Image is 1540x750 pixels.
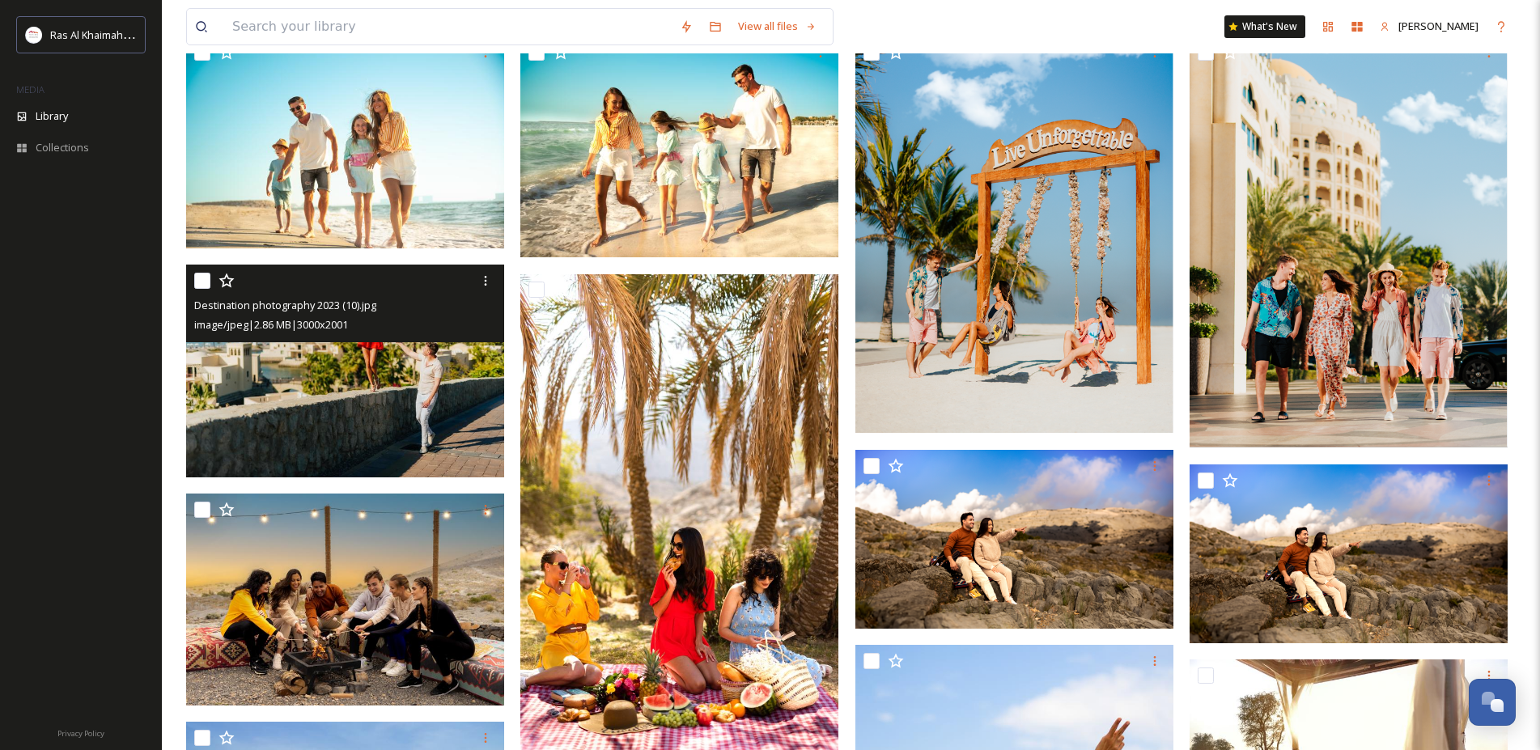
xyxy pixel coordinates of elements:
button: Open Chat [1469,679,1516,726]
a: [PERSON_NAME] [1372,11,1487,42]
img: Destination photography 2023 (3).jpg [186,494,504,706]
img: Family at the beach (1).jpg [186,36,504,248]
a: Privacy Policy [57,722,104,742]
span: [PERSON_NAME] [1398,19,1478,33]
img: Destination photography 2023 (10).jpg [186,265,504,477]
img: Family at the beach.jpg [520,36,838,257]
span: Destination photography 2023 (10).jpg [194,298,376,312]
img: Destination photography 2023 (1).png [1190,464,1508,643]
span: image/jpeg | 2.86 MB | 3000 x 2001 [194,317,348,332]
span: Collections [36,140,89,155]
img: Logo_RAKTDA_RGB-01.png [26,27,42,43]
a: View all files [730,11,825,42]
span: Ras Al Khaimah Tourism Development Authority [50,27,279,42]
a: What's New [1224,15,1305,38]
input: Search your library [224,9,672,44]
span: Privacy Policy [57,728,104,739]
span: Library [36,108,68,124]
img: Destination photography 2023 (3).png [1190,36,1508,447]
img: Destination photography 2023 (4).png [855,36,1173,433]
span: MEDIA [16,83,45,95]
img: Destination photography 2023 (2).png [855,450,1173,629]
